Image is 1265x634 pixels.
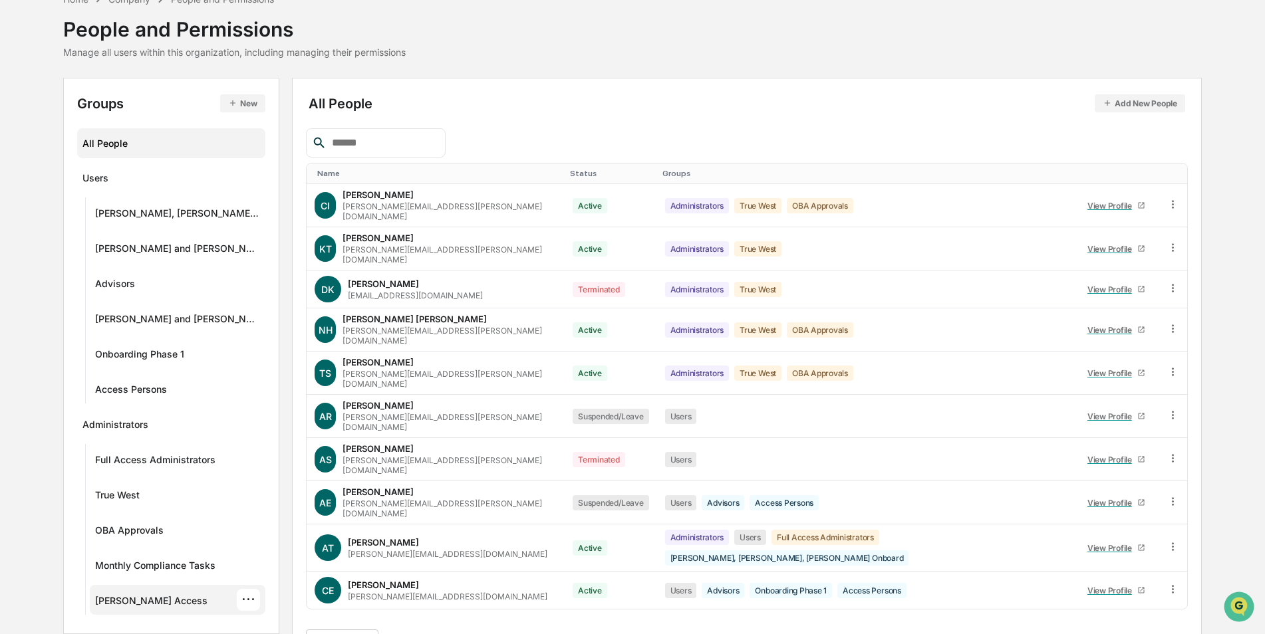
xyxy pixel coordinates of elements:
[8,187,89,211] a: 🔎Data Lookup
[573,282,625,297] div: Terminated
[662,169,1069,178] div: Toggle SortBy
[110,167,165,181] span: Attestations
[734,241,781,257] div: True West
[665,322,730,338] div: Administrators
[573,495,648,510] div: Suspended/Leave
[665,452,697,467] div: Users
[220,94,265,112] button: New
[95,278,135,294] div: Advisors
[348,549,547,559] div: [PERSON_NAME][EMAIL_ADDRESS][DOMAIN_NAME]
[322,585,334,596] span: CE
[45,115,168,126] div: We're available if you need us!
[1087,585,1137,595] div: View Profile
[77,94,265,112] div: Groups
[665,409,697,424] div: Users
[1081,580,1151,601] a: View Profile
[1081,239,1151,259] a: View Profile
[226,106,242,122] button: Start new chat
[348,290,483,300] div: [EMAIL_ADDRESS][DOMAIN_NAME]
[573,452,625,467] div: Terminated
[1081,406,1151,427] a: View Profile
[573,583,607,598] div: Active
[665,241,730,257] div: Administrators
[665,583,697,598] div: Users
[343,369,557,389] div: [PERSON_NAME][EMAIL_ADDRESS][PERSON_NAME][DOMAIN_NAME]
[1087,543,1137,553] div: View Profile
[13,169,24,179] div: 🖐️
[702,583,744,598] div: Advisors
[702,495,744,510] div: Advisors
[787,198,853,213] div: OBA Approvals
[665,550,909,566] div: [PERSON_NAME], [PERSON_NAME], [PERSON_NAME] Onboard
[348,591,547,601] div: [PERSON_NAME][EMAIL_ADDRESS][DOMAIN_NAME]
[132,225,161,235] span: Pylon
[309,94,1185,112] div: All People
[343,443,414,454] div: [PERSON_NAME]
[96,169,107,179] div: 🗄️
[573,540,607,556] div: Active
[343,245,557,264] div: [PERSON_NAME][EMAIL_ADDRESS][PERSON_NAME][DOMAIN_NAME]
[95,489,140,505] div: True West
[1081,279,1151,300] a: View Profile
[27,167,86,181] span: Preclearance
[573,366,607,381] div: Active
[237,589,260,611] div: ···
[1081,195,1151,216] a: View Profile
[573,241,607,257] div: Active
[321,284,335,295] span: DK
[343,314,487,324] div: [PERSON_NAME] [PERSON_NAME]
[95,243,259,259] div: [PERSON_NAME] and [PERSON_NAME] Onboarding
[317,169,559,178] div: Toggle SortBy
[95,524,164,540] div: OBA Approvals
[1087,284,1137,294] div: View Profile
[665,495,697,510] div: Users
[82,172,108,188] div: Users
[1087,498,1137,508] div: View Profile
[1081,538,1151,558] a: View Profile
[319,324,333,336] span: NH
[63,47,406,58] div: Manage all users within this organization, including managing their permissions
[343,455,557,475] div: [PERSON_NAME][EMAIL_ADDRESS][PERSON_NAME][DOMAIN_NAME]
[348,580,419,590] div: [PERSON_NAME]
[1087,325,1137,335] div: View Profile
[665,198,730,213] div: Administrators
[95,595,208,611] div: [PERSON_NAME] Access
[63,7,406,41] div: People and Permissions
[319,497,331,508] span: AE
[322,542,334,554] span: AT
[734,530,766,545] div: Users
[95,383,167,399] div: Access Persons
[343,357,414,368] div: [PERSON_NAME]
[319,454,332,465] span: AS
[787,322,853,338] div: OBA Approvals
[1095,94,1185,112] button: Add New People
[95,348,184,364] div: Onboarding Phase 1
[27,193,84,206] span: Data Lookup
[319,368,331,379] span: TS
[95,454,215,470] div: Full Access Administrators
[1087,244,1137,254] div: View Profile
[750,495,819,510] div: Access Persons
[343,486,414,497] div: [PERSON_NAME]
[1087,201,1137,211] div: View Profile
[1087,455,1137,465] div: View Profile
[343,326,557,346] div: [PERSON_NAME][EMAIL_ADDRESS][PERSON_NAME][DOMAIN_NAME]
[8,162,91,186] a: 🖐️Preclearance
[45,102,218,115] div: Start new chat
[1081,320,1151,340] a: View Profile
[13,28,242,49] p: How can we help?
[82,419,148,435] div: Administrators
[837,583,907,598] div: Access Persons
[1222,590,1258,626] iframe: Open customer support
[665,282,730,297] div: Administrators
[321,200,330,211] span: CI
[343,400,414,411] div: [PERSON_NAME]
[343,201,557,221] div: [PERSON_NAME][EMAIL_ADDRESS][PERSON_NAME][DOMAIN_NAME]
[772,530,879,545] div: Full Access Administrators
[1079,169,1153,178] div: Toggle SortBy
[570,169,651,178] div: Toggle SortBy
[750,583,832,598] div: Onboarding Phase 1
[1169,169,1182,178] div: Toggle SortBy
[95,313,259,329] div: [PERSON_NAME] and [PERSON_NAME] Onboarding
